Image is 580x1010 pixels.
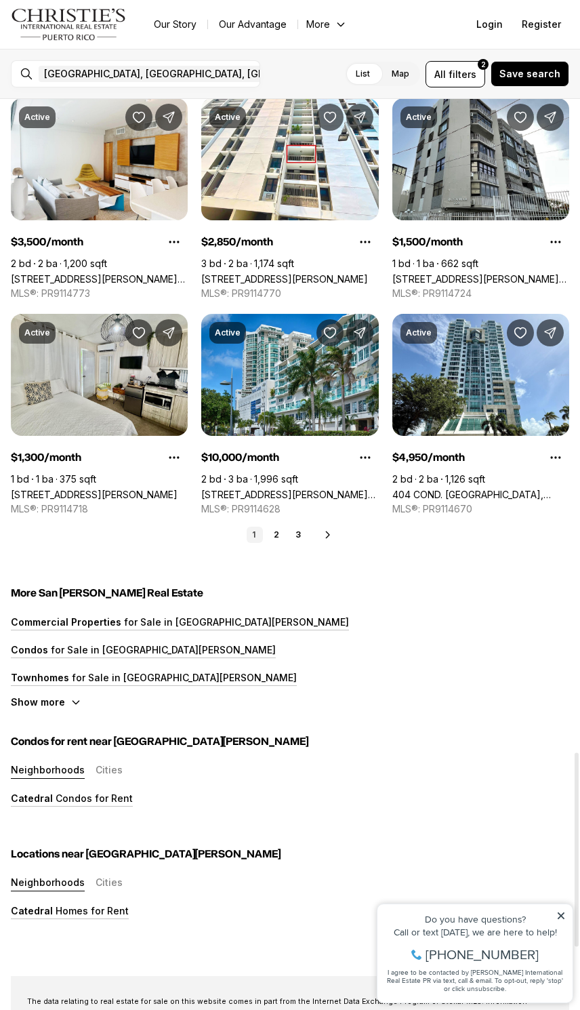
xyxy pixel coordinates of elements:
p: Condos [11,644,48,655]
button: Save Property: 229 CALLE DEL PARQUE #3A [316,104,344,131]
a: Commercial Properties for Sale in [GEOGRAPHIC_DATA][PERSON_NAME] [11,616,349,628]
p: Active [215,327,241,338]
button: Property options [542,228,569,256]
img: logo [11,8,127,41]
button: Property options [161,228,188,256]
h5: More San [PERSON_NAME] Real Estate [11,586,569,600]
a: Our Advantage [208,15,297,34]
button: Show more [11,696,81,708]
a: Catedral Homes for Rent [11,905,129,916]
p: Homes for Rent [53,905,129,916]
label: List [345,62,381,86]
h5: Condos for rent near [GEOGRAPHIC_DATA][PERSON_NAME] [11,735,569,748]
div: Do you have questions? [14,31,196,40]
p: Townhomes [11,672,69,683]
p: Active [24,327,50,338]
button: Save Property: 404 COND. ATLANTIS AVENIDA DE LA CONSTITUCIÓN [507,319,534,346]
span: [PHONE_NUMBER] [56,64,169,77]
button: Register [514,11,569,38]
button: Property options [542,444,569,471]
p: Active [215,112,241,123]
button: Share Property [537,319,564,346]
a: 220 ROSARIO ST #C, SAN JUAN PR, 00912 [392,273,569,285]
a: 2 [268,527,285,543]
button: Save Property: 103 BUCARE [125,319,152,346]
a: Catedral Condos for Rent [11,792,133,804]
span: [GEOGRAPHIC_DATA], [GEOGRAPHIC_DATA], [GEOGRAPHIC_DATA] [44,68,344,79]
button: Save Property: Avenida PONCE DE LEON #1243 [125,104,152,131]
span: Register [522,19,561,30]
a: 404 COND. ATLANTIS AVENIDA DE LA CONSTITUCIÓN, SAN JUAN PR, 00901 [392,489,569,500]
p: Active [406,327,432,338]
p: Active [406,112,432,123]
button: Share Property [155,104,182,131]
span: All [434,67,446,81]
a: 229 CALLE DEL PARQUE #3A, SAN JUAN PR, 00912 [201,273,368,285]
a: 25 MUNOZ RIVERA AVE #414, SAN JUAN PR, 00901 [201,489,378,500]
button: Cities [96,877,123,891]
span: Save search [499,68,560,79]
button: Save search [491,61,569,87]
button: Property options [352,228,379,256]
button: Share Property [537,104,564,131]
button: Neighborhoods [11,877,85,891]
button: Share Property [155,319,182,346]
button: Share Property [346,319,373,346]
span: 2 [481,59,486,70]
button: Neighborhoods [11,765,85,779]
button: Cities [96,765,123,779]
h5: Locations near [GEOGRAPHIC_DATA][PERSON_NAME] [11,847,569,861]
a: 103 BUCARE, SAN JUAN PR, 00913 [11,489,178,500]
button: Property options [352,444,379,471]
label: Map [381,62,420,86]
a: Condos for Sale in [GEOGRAPHIC_DATA][PERSON_NAME] [11,644,276,655]
div: Call or text [DATE], we are here to help! [14,43,196,53]
p: Catedral [11,905,53,916]
p: Catedral [11,792,53,804]
button: Save Property: 220 ROSARIO ST #C [507,104,534,131]
p: for Sale in [GEOGRAPHIC_DATA][PERSON_NAME] [48,644,276,655]
a: 3 [290,527,306,543]
button: More [298,15,355,34]
a: 1 [247,527,263,543]
a: Our Story [143,15,207,34]
button: Login [468,11,511,38]
p: Active [24,112,50,123]
span: I agree to be contacted by [PERSON_NAME] International Real Estate PR via text, call & email. To ... [17,83,193,109]
a: Avenida PONCE DE LEON #1243, SAN JUAN PR, 00909 [11,273,188,285]
p: Condos for Rent [53,792,133,804]
p: for Sale in [GEOGRAPHIC_DATA][PERSON_NAME] [69,672,297,683]
a: Townhomes for Sale in [GEOGRAPHIC_DATA][PERSON_NAME] [11,672,297,683]
span: filters [449,67,476,81]
button: Share Property [346,104,373,131]
button: Save Property: 25 MUNOZ RIVERA AVE #414 [316,319,344,346]
p: Commercial Properties [11,616,121,628]
span: Login [476,19,503,30]
button: Allfilters2 [426,61,485,87]
nav: Pagination [247,527,306,543]
button: Property options [161,444,188,471]
p: for Sale in [GEOGRAPHIC_DATA][PERSON_NAME] [121,616,349,628]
